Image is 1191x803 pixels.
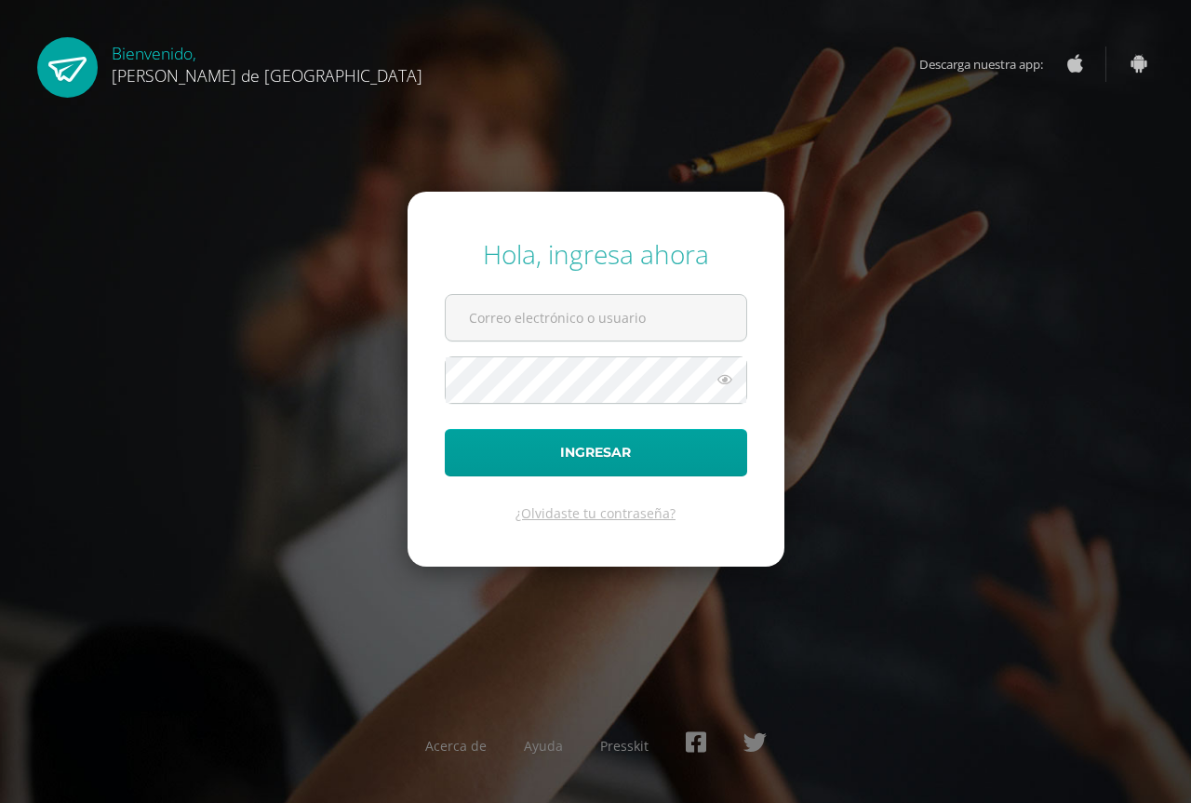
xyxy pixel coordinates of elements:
[425,737,487,755] a: Acerca de
[515,504,676,522] a: ¿Olvidaste tu contraseña?
[524,737,563,755] a: Ayuda
[445,429,747,476] button: Ingresar
[446,295,746,341] input: Correo electrónico o usuario
[445,236,747,272] div: Hola, ingresa ahora
[919,47,1062,82] span: Descarga nuestra app:
[112,37,422,87] div: Bienvenido,
[112,64,422,87] span: [PERSON_NAME] de [GEOGRAPHIC_DATA]
[600,737,649,755] a: Presskit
